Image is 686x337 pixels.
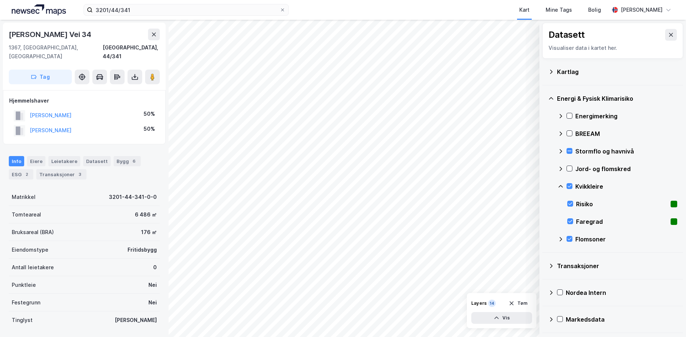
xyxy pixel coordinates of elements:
img: logo.a4113a55bc3d86da70a041830d287a7e.svg [12,4,66,15]
div: 50% [144,125,155,133]
div: Risiko [576,200,668,208]
div: Markedsdata [566,315,677,324]
div: Faregrad [576,217,668,226]
button: Tag [9,70,72,84]
div: Leietakere [48,156,80,166]
div: [PERSON_NAME] [621,5,663,14]
div: Nei [148,281,157,289]
div: Kart [519,5,530,14]
div: Tinglyst [12,316,33,325]
iframe: Chat Widget [649,302,686,337]
div: Info [9,156,24,166]
div: Jord- og flomskred [575,164,677,173]
div: Antall leietakere [12,263,54,272]
div: [GEOGRAPHIC_DATA], 44/341 [103,43,160,61]
div: ESG [9,169,33,179]
div: Flomsoner [575,235,677,244]
button: Vis [471,312,532,324]
div: 0 [153,263,157,272]
div: Energi & Fysisk Klimarisiko [557,94,677,103]
div: 50% [144,110,155,118]
div: Nei [148,298,157,307]
div: Layers [471,300,487,306]
div: Punktleie [12,281,36,289]
div: Transaksjoner [36,169,86,179]
div: Tomteareal [12,210,41,219]
div: 3201-44-341-0-0 [109,193,157,201]
div: Hjemmelshaver [9,96,159,105]
div: 6 486 ㎡ [135,210,157,219]
div: 176 ㎡ [141,228,157,237]
div: Kartlag [557,67,677,76]
div: Stormflo og havnivå [575,147,677,156]
div: Festegrunn [12,298,40,307]
div: Datasett [83,156,111,166]
div: Bygg [114,156,141,166]
div: 2 [23,171,30,178]
div: Kvikkleire [575,182,677,191]
div: 6 [130,158,138,165]
div: Datasett [549,29,585,41]
div: [PERSON_NAME] [115,316,157,325]
div: Visualiser data i kartet her. [549,44,677,52]
div: Bolig [588,5,601,14]
button: Tøm [504,297,532,309]
div: Fritidsbygg [128,245,157,254]
div: 14 [488,300,496,307]
div: Eiendomstype [12,245,48,254]
div: 3 [76,171,84,178]
div: BREEAM [575,129,677,138]
div: Transaksjoner [557,262,677,270]
div: Eiere [27,156,45,166]
div: [PERSON_NAME] Vei 34 [9,29,93,40]
div: Mine Tags [546,5,572,14]
div: Energimerking [575,112,677,121]
div: Nordea Intern [566,288,677,297]
input: Søk på adresse, matrikkel, gårdeiere, leietakere eller personer [93,4,280,15]
div: 1367, [GEOGRAPHIC_DATA], [GEOGRAPHIC_DATA] [9,43,103,61]
div: Bruksareal (BRA) [12,228,54,237]
div: Matrikkel [12,193,36,201]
